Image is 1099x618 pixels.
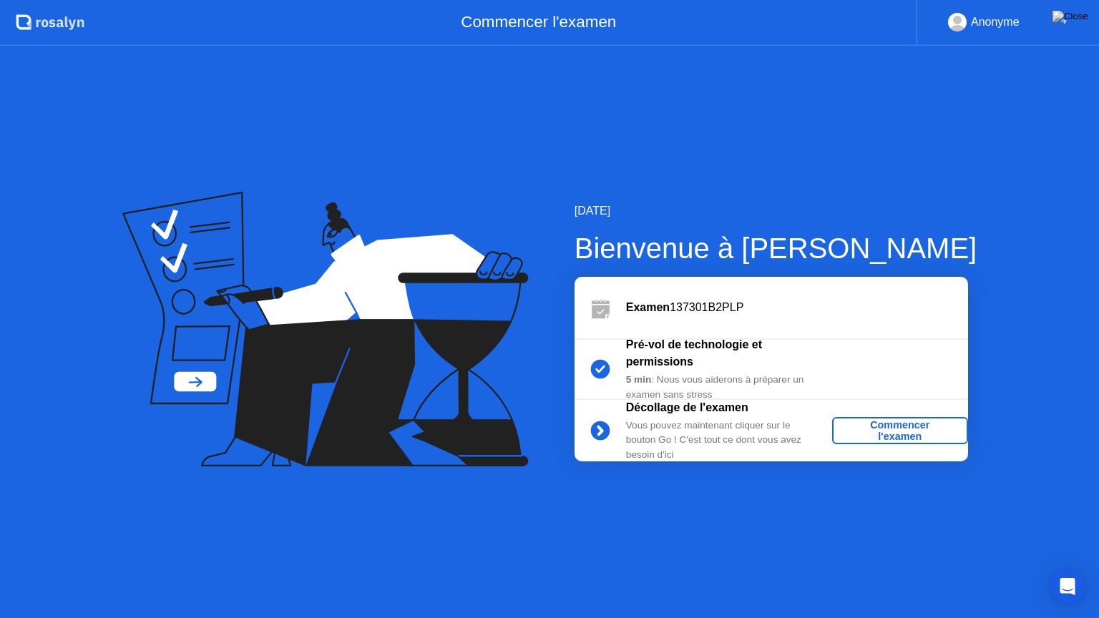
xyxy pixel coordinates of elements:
button: Commencer l'examen [832,417,968,444]
b: Pré-vol de technologie et permissions [626,338,762,368]
div: 137301B2PLP [626,299,968,316]
div: Open Intercom Messenger [1050,569,1085,604]
b: Examen [626,301,670,313]
b: 5 min [626,374,652,385]
div: Anonyme [971,13,1020,31]
div: Vous pouvez maintenant cliquer sur le bouton Go ! C'est tout ce dont vous avez besoin d'ici [626,418,832,462]
div: : Nous vous aiderons à préparer un examen sans stress [626,373,832,402]
b: Décollage de l'examen [626,401,748,413]
div: Bienvenue à [PERSON_NAME] [575,227,977,270]
div: [DATE] [575,202,977,220]
img: Close [1052,11,1088,22]
div: Commencer l'examen [838,419,962,442]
